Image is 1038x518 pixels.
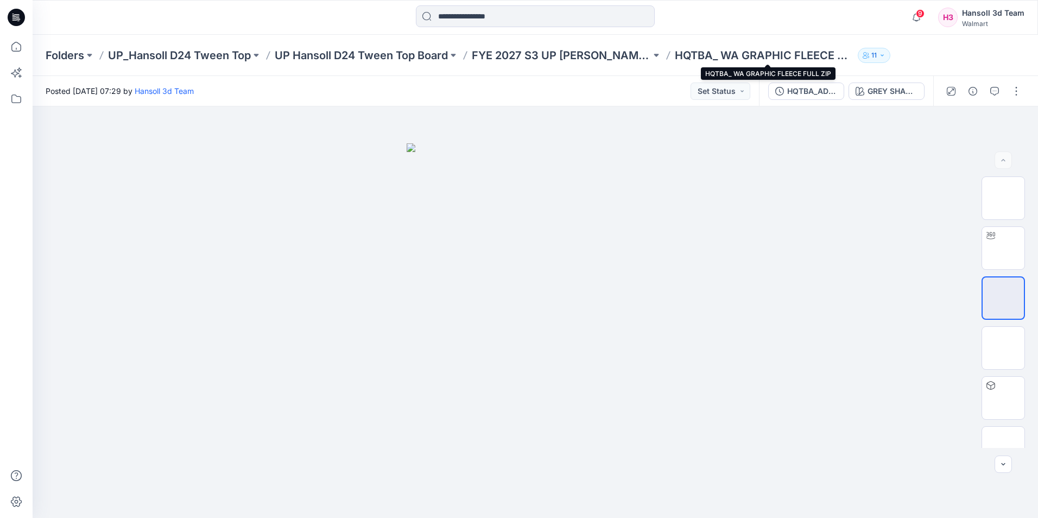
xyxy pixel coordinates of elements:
div: HQTBA_ADM FC_REV_WA GRAPHIC FLEECE FULL ZIP [787,85,837,97]
div: Walmart [962,20,1024,28]
button: HQTBA_ADM FC_REV_WA GRAPHIC FLEECE FULL ZIP [768,83,844,100]
a: UP Hansoll D24 Tween Top Board [275,48,448,63]
a: Hansoll 3d Team [135,86,194,96]
p: HQTBA_ WA GRAPHIC FLEECE FULL ZIP [675,48,854,63]
button: Details [964,83,982,100]
span: Posted [DATE] 07:29 by [46,85,194,97]
a: Folders [46,48,84,63]
div: H3 [938,8,958,27]
div: GREY SHADOW [868,85,917,97]
a: UP_Hansoll D24 Tween Top [108,48,251,63]
button: GREY SHADOW [849,83,925,100]
p: 11 [871,49,877,61]
button: 11 [858,48,890,63]
a: FYE 2027 S3 UP [PERSON_NAME] TOP [472,48,651,63]
span: 9 [916,9,925,18]
div: Hansoll 3d Team [962,7,1024,20]
img: eyJhbGciOiJIUzI1NiIsImtpZCI6IjAiLCJzbHQiOiJzZXMiLCJ0eXAiOiJKV1QifQ.eyJkYXRhIjp7InR5cGUiOiJzdG9yYW... [407,143,664,518]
